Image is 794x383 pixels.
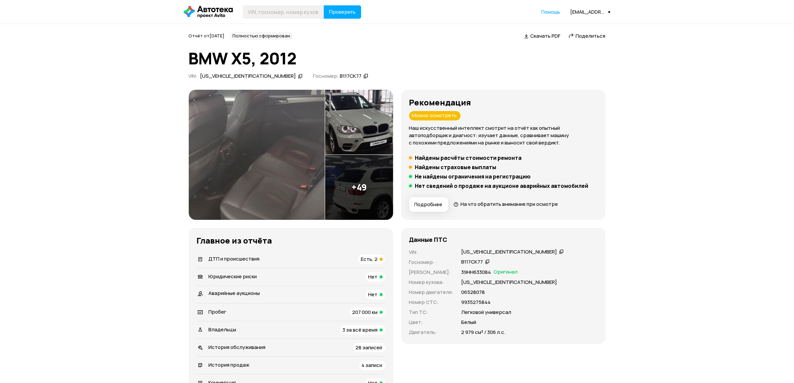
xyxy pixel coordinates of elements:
span: 3 за всё время [343,326,378,333]
p: Двигатель : [409,329,454,336]
h5: Нет сведений о продаже на аукционе аварийных автомобилей [415,182,589,189]
h3: Рекомендация [409,98,598,107]
span: Отчёт от [DATE] [189,33,225,39]
a: На что обратить внимание при осмотре [454,201,558,208]
input: VIN, госномер, номер кузова [243,5,324,19]
p: Госномер : [409,259,454,266]
a: Скачать PDF [524,32,561,39]
h5: Не найдены ограничения на регистрацию [415,173,531,180]
span: Есть, 2 [361,256,378,263]
p: 39НН633084 [462,269,491,276]
span: 207 000 км [352,309,378,316]
a: Поделиться [569,32,606,39]
p: Номер двигателя : [409,289,454,296]
p: 2 979 см³ / 306 л.с. [462,329,506,336]
span: ДТП и происшествия [209,255,260,262]
span: Пробег [209,308,227,315]
span: VIN : [189,72,198,79]
p: Номер СТС : [409,299,454,306]
p: [PERSON_NAME] : [409,269,454,276]
span: История продаж [209,361,250,368]
span: Нет [368,273,378,280]
span: Владельцы [209,326,236,333]
p: Наш искусственный интеллект смотрит на отчёт как опытный автоподборщик и диагност: изучает данные... [409,124,598,146]
p: 06528078 [462,289,485,296]
div: Полностью сформирован [230,32,293,40]
div: [EMAIL_ADDRESS][DOMAIN_NAME] [571,9,611,15]
div: [US_VEHICLE_IDENTIFICATION_NUMBER] [462,249,557,256]
span: На что обратить внимание при осмотре [461,201,558,208]
h3: Главное из отчёта [197,236,385,245]
button: Подробнее [409,197,448,212]
span: Аварийные аукционы [209,290,260,297]
span: Проверить [329,9,356,15]
span: Поделиться [576,32,606,39]
h1: BMW X5, 2012 [189,49,606,67]
div: В117СК77 [340,73,361,80]
button: Проверить [324,5,361,19]
span: 28 записей [356,344,382,351]
h4: Данные ПТС [409,236,448,243]
div: [US_VEHICLE_IDENTIFICATION_NUMBER] [200,73,296,80]
span: Госномер: [313,72,339,79]
p: Цвет : [409,319,454,326]
div: В117СК77 [462,259,483,266]
span: 4 записи [362,362,382,369]
a: Помощь [542,9,561,15]
span: Подробнее [415,201,443,208]
span: Скачать PDF [531,32,561,39]
h5: Найдены расчёты стоимости ремонта [415,154,522,161]
p: 9935275844 [462,299,491,306]
h5: Найдены страховые выплаты [415,164,497,170]
span: Юридические риски [209,273,257,280]
span: Нет [368,291,378,298]
p: Легковой универсал [462,309,512,316]
p: VIN : [409,249,454,256]
span: История обслуживания [209,344,266,351]
p: [US_VEHICLE_IDENTIFICATION_NUMBER] [462,279,557,286]
p: Тип ТС : [409,309,454,316]
p: Номер кузова : [409,279,454,286]
div: Можно осмотреть [409,111,461,120]
span: Оригинал [494,269,518,276]
p: Белый [462,319,477,326]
